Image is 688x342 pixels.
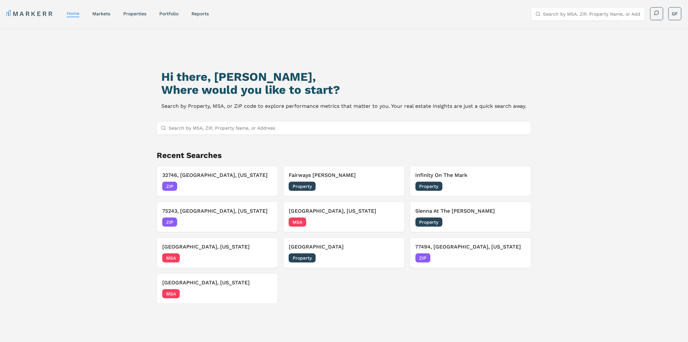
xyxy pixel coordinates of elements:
[283,237,404,268] button: [GEOGRAPHIC_DATA]Property[DATE]
[289,253,316,263] span: Property
[385,219,399,225] span: [DATE]
[416,207,526,215] h3: Sienna At The [PERSON_NAME]
[192,11,209,16] a: reports
[416,253,430,263] span: ZIP
[157,202,278,232] button: 75243, [GEOGRAPHIC_DATA], [US_STATE]ZIP[DATE]
[258,183,272,190] span: [DATE]
[159,11,179,16] a: Portfolio
[157,273,278,304] button: [GEOGRAPHIC_DATA], [US_STATE]MSA[DATE]
[169,121,527,135] input: Search by MSA, ZIP, Property Name, or Address
[283,202,404,232] button: [GEOGRAPHIC_DATA], [US_STATE]MSA[DATE]
[162,207,272,215] h3: 75243, [GEOGRAPHIC_DATA], [US_STATE]
[92,11,110,16] a: markets
[289,207,399,215] h3: [GEOGRAPHIC_DATA], [US_STATE]
[668,7,681,20] button: GF
[385,255,399,261] span: [DATE]
[410,237,531,268] button: 77494, [GEOGRAPHIC_DATA], [US_STATE]ZIP[DATE]
[410,202,531,232] button: Sienna At The [PERSON_NAME]Property[DATE]
[161,83,527,96] h2: Where would you like to start?
[283,166,404,196] button: Fairways [PERSON_NAME]Property[DATE]
[162,171,272,179] h3: 32746, [GEOGRAPHIC_DATA], [US_STATE]
[7,9,54,18] a: MARKERR
[161,70,527,83] h1: Hi there, [PERSON_NAME],
[416,182,443,191] span: Property
[123,11,146,16] a: properties
[289,243,399,251] h3: [GEOGRAPHIC_DATA]
[162,289,180,298] span: MSA
[157,166,278,196] button: 32746, [GEOGRAPHIC_DATA], [US_STATE]ZIP[DATE]
[385,183,399,190] span: [DATE]
[258,255,272,261] span: [DATE]
[162,243,272,251] h3: [GEOGRAPHIC_DATA], [US_STATE]
[162,218,177,227] span: ZIP
[161,102,527,111] p: Search by Property, MSA, or ZIP code to explore performance metrics that matter to you. Your real...
[289,218,306,227] span: MSA
[416,218,443,227] span: Property
[258,291,272,297] span: [DATE]
[511,255,526,261] span: [DATE]
[672,10,678,17] span: GF
[410,166,531,196] button: Infinity On The MarkProperty[DATE]
[157,150,531,161] h2: Recent Searches
[511,219,526,225] span: [DATE]
[511,183,526,190] span: [DATE]
[162,253,180,263] span: MSA
[67,11,79,16] a: home
[289,171,399,179] h3: Fairways [PERSON_NAME]
[543,7,641,21] input: Search by MSA, ZIP, Property Name, or Address
[162,182,177,191] span: ZIP
[162,279,272,287] h3: [GEOGRAPHIC_DATA], [US_STATE]
[157,237,278,268] button: [GEOGRAPHIC_DATA], [US_STATE]MSA[DATE]
[416,243,526,251] h3: 77494, [GEOGRAPHIC_DATA], [US_STATE]
[416,171,526,179] h3: Infinity On The Mark
[258,219,272,225] span: [DATE]
[289,182,316,191] span: Property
